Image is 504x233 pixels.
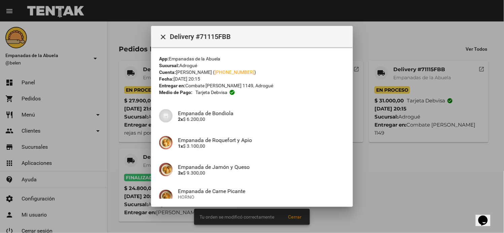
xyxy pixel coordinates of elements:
[159,69,345,76] div: [PERSON_NAME] ( )
[159,136,173,149] img: d59fadef-f63f-4083-8943-9e902174ec49.jpg
[159,56,169,61] strong: App:
[178,116,183,122] b: 2x
[178,170,183,176] b: 3x
[476,206,497,226] iframe: chat widget
[159,76,174,82] strong: Fecha:
[178,194,345,200] span: HORNO
[159,76,345,82] div: [DATE] 20:15
[178,164,345,170] h4: Empanada de Jamón y Queso
[178,188,345,194] h4: Empanada de Carne Picante
[178,143,183,149] b: 1x
[229,89,235,95] mat-icon: check_circle
[159,83,185,88] strong: Entregar en:
[159,109,173,123] img: 07c47add-75b0-4ce5-9aba-194f44787723.jpg
[159,63,179,68] strong: Sucursal:
[178,143,345,149] p: $ 3.100,00
[159,89,192,96] strong: Medio de Pago:
[159,33,167,41] mat-icon: Cerrar
[215,69,254,75] a: [PHONE_NUMBER]
[178,110,345,116] h4: Empanada de Bondiola
[156,30,170,43] button: Cerrar
[178,137,345,143] h4: Empanada de Roquefort y Apio
[178,170,345,176] p: $ 9.300,00
[178,116,345,122] p: $ 6.200,00
[159,69,176,75] strong: Cuenta:
[195,89,227,96] span: Tarjeta debvisa
[170,31,348,42] span: Delivery #71115FBB
[159,62,345,69] div: Adrogué
[159,55,345,62] div: Empanadas de la Abuela
[159,82,345,89] div: Combate [PERSON_NAME] 1149, Adrogué
[159,163,173,176] img: 72c15bfb-ac41-4ae4-a4f2-82349035ab42.jpg
[159,190,173,203] img: 244b8d39-ba06-4741-92c7-e12f1b13dfde.jpg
